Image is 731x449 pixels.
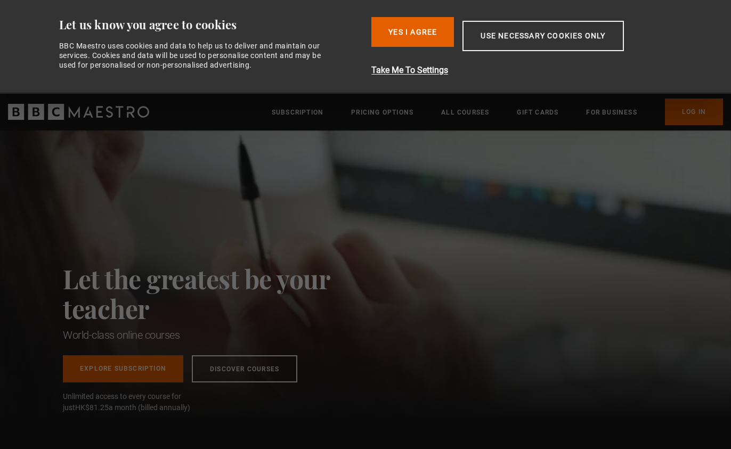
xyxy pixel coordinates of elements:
nav: Primary [272,99,723,125]
button: Yes I Agree [371,17,454,47]
h2: Let the greatest be your teacher [63,264,377,323]
h1: World-class online courses [63,328,377,342]
a: For business [586,107,637,118]
button: Take Me To Settings [371,64,680,77]
a: Explore Subscription [63,355,183,382]
a: Gift Cards [517,107,558,118]
span: Unlimited access to every course for just a month (billed annually) [63,391,207,413]
a: Pricing Options [351,107,413,118]
div: BBC Maestro uses cookies and data to help us to deliver and maintain our services. Cookies and da... [59,41,333,70]
a: Subscription [272,107,323,118]
div: Let us know you agree to cookies [59,17,363,32]
span: HK$81.25 [75,403,109,412]
svg: BBC Maestro [8,104,149,120]
button: Use necessary cookies only [462,21,623,51]
a: All Courses [441,107,489,118]
a: Log In [665,99,723,125]
a: Discover Courses [192,355,297,382]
